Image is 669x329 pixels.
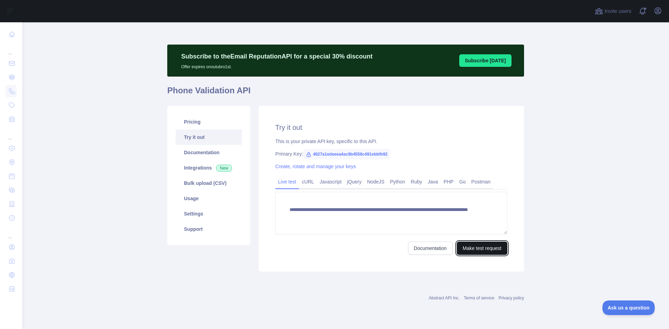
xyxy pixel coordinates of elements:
[275,123,507,132] h2: Try it out
[469,176,493,187] a: Postman
[387,176,408,187] a: Python
[6,226,17,240] div: ...
[275,150,507,157] div: Primary Key:
[176,191,242,206] a: Usage
[6,127,17,141] div: ...
[464,296,494,300] a: Terms of service
[275,176,299,187] a: Live test
[602,300,655,315] iframe: Toggle Customer Support
[605,7,631,15] span: Invite users
[275,164,356,169] a: Create, rotate and manage your keys
[176,114,242,130] a: Pricing
[456,176,469,187] a: Go
[176,160,242,175] a: Integrations New
[176,130,242,145] a: Try it out
[317,176,344,187] a: Javascript
[408,176,425,187] a: Ruby
[181,52,372,61] p: Subscribe to the Email Reputation API for a special 30 % discount
[429,296,460,300] a: Abstract API Inc.
[176,175,242,191] a: Bulk upload (CSV)
[181,61,372,70] p: Offer expires on outubro 1st.
[441,176,456,187] a: PHP
[364,176,387,187] a: NodeJS
[425,176,441,187] a: Java
[499,296,524,300] a: Privacy policy
[176,221,242,237] a: Support
[303,149,390,159] span: 4927a1edeeea4ac9b4556c491ebbfb92
[459,54,512,67] button: Subscribe [DATE]
[167,85,524,102] h1: Phone Validation API
[457,242,507,255] button: Make test request
[216,165,232,172] span: New
[176,145,242,160] a: Documentation
[299,176,317,187] a: cURL
[176,206,242,221] a: Settings
[344,176,364,187] a: jQuery
[593,6,633,17] button: Invite users
[6,42,17,56] div: ...
[408,242,453,255] a: Documentation
[275,138,507,145] div: This is your private API key, specific to this API.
